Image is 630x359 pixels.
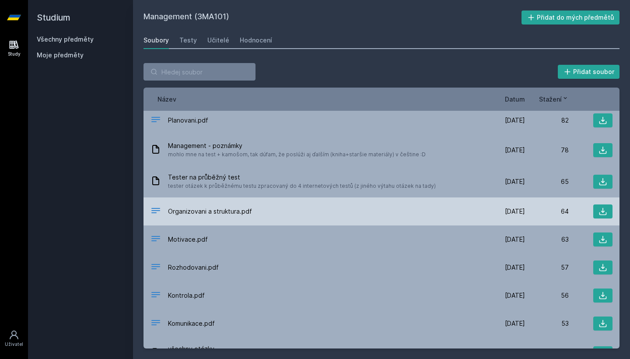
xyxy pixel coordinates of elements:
[525,291,569,300] div: 56
[539,95,569,104] button: Stažení
[505,116,525,125] span: [DATE]
[168,116,208,125] span: Planovani.pdf
[525,235,569,244] div: 63
[525,146,569,155] div: 78
[2,325,26,352] a: Uživatel
[5,341,23,348] div: Uživatel
[525,319,569,328] div: 53
[521,11,620,25] button: Přidat do mých předmětů
[525,116,569,125] div: 82
[150,205,161,218] div: PDF
[505,207,525,216] span: [DATE]
[525,177,569,186] div: 65
[168,182,436,190] span: tester otázek k průběžnému testu zpracovaný do 4 internetových testů (z jiného výtahu otázek na t...
[168,263,219,272] span: Rozhodovani.pdf
[240,36,272,45] div: Hodnocení
[179,32,197,49] a: Testy
[240,32,272,49] a: Hodnocení
[150,289,161,302] div: PDF
[2,35,26,62] a: Study
[168,319,215,328] span: Komunikace.pdf
[150,114,161,127] div: PDF
[505,319,525,328] span: [DATE]
[37,35,94,43] a: Všechny předměty
[143,36,169,45] div: Soubory
[143,11,521,25] h2: Management (3MA101)
[143,32,169,49] a: Soubory
[37,51,84,60] span: Moje předměty
[150,261,161,274] div: PDF
[179,36,197,45] div: Testy
[157,95,176,104] button: Název
[505,235,525,244] span: [DATE]
[505,146,525,155] span: [DATE]
[168,173,436,182] span: Tester na průběžný test
[168,345,329,353] span: všechny otázky
[168,150,426,159] span: mohlo mne na test + kamošom, tak dúfam, že poslúži aj ďalším (kniha+staršie materiály) v češtine :D
[168,235,208,244] span: Motivace.pdf
[207,32,229,49] a: Učitelé
[505,95,525,104] button: Datum
[150,317,161,330] div: PDF
[168,291,205,300] span: Kontrola.pdf
[505,291,525,300] span: [DATE]
[150,233,161,246] div: PDF
[505,177,525,186] span: [DATE]
[558,65,620,79] button: Přidat soubor
[207,36,229,45] div: Učitelé
[539,95,562,104] span: Stažení
[143,63,255,81] input: Hledej soubor
[168,141,426,150] span: Management - poznámky
[168,207,252,216] span: Organizovani a struktura.pdf
[525,263,569,272] div: 57
[505,263,525,272] span: [DATE]
[8,51,21,57] div: Study
[525,207,569,216] div: 64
